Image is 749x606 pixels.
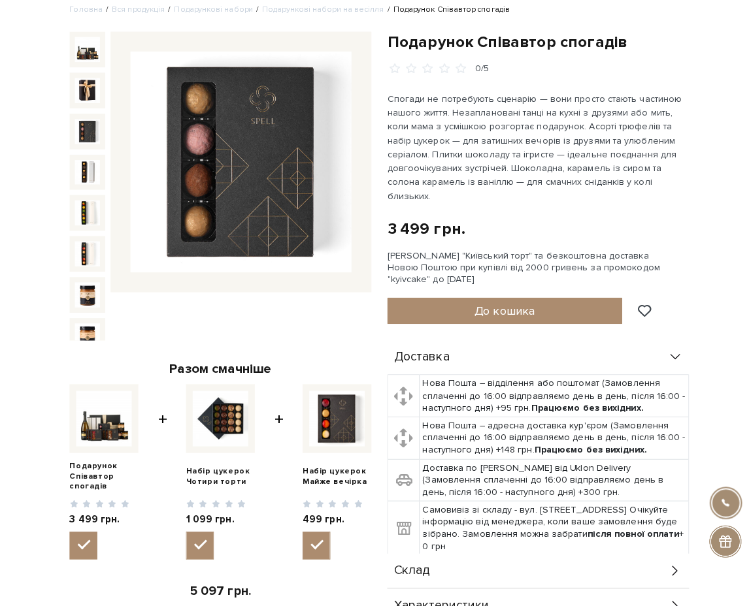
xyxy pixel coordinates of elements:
p: Спогади не потребують сценарію — вони просто стають частиною нашого життя. Незаплановані танці на... [382,91,680,200]
img: Набір цукерок Чотири торти [190,386,245,441]
a: Вся продукція [110,5,163,14]
span: До кошика [469,300,528,314]
span: Доставка [389,347,444,359]
span: 499 грн. [299,507,358,520]
img: Подарунок Співавтор спогадів [129,51,347,269]
img: Подарунок Співавтор спогадів [74,198,99,223]
img: Подарунок Співавтор спогадів [74,319,99,344]
img: Набір цукерок Майже вечірка [305,386,360,441]
div: Разом смачніше [69,356,367,373]
a: Подарунок Співавтор спогадів [69,455,137,486]
span: + [156,379,165,552]
a: Набір цукерок Майже вечірка [299,460,367,481]
span: Склад [389,558,424,569]
span: + [271,379,280,552]
img: Подарунок Співавтор спогадів [74,279,99,304]
span: 1 099 грн. [184,507,243,520]
button: До кошика [382,294,614,320]
td: Нова Пошта – адресна доставка кур'єром (Замовлення сплаченні до 16:00 відправляємо день в день, п... [414,412,680,454]
a: Подарункові набори на весілля [259,5,379,14]
img: Подарунок Співавтор спогадів [75,386,130,441]
div: 0/5 [469,62,483,74]
img: Подарунок Співавтор спогадів [74,238,99,263]
span: Характеристики [389,592,483,604]
td: Самовивіз зі складу - вул. [STREET_ADDRESS] Очікуйте інформацію від менеджера, коли ваше замовлен... [414,495,680,549]
img: Подарунок Співавтор спогадів [74,37,99,61]
img: Подарунок Співавтор спогадів [74,158,99,183]
b: Працюємо без вихідних. [527,438,639,449]
div: 3 499 грн. [382,216,459,236]
td: Нова Пошта – відділення або поштомат (Замовлення сплаченні до 16:00 відправляємо день в день, піс... [414,370,680,412]
li: Подарунок Співавтор спогадів [379,4,503,16]
span: 3 499 грн. [69,507,128,520]
span: 5 097 грн. [188,577,248,592]
a: Подарункові набори [172,5,250,14]
img: Подарунок Співавтор спогадів [74,118,99,142]
img: Подарунок Співавтор спогадів [74,77,99,102]
td: Доставка по [PERSON_NAME] від Uklon Delivery (Замовлення сплаченні до 16:00 відправляємо день в д... [414,453,680,495]
b: Працюємо без вихідних. [524,397,635,408]
h1: Подарунок Співавтор спогадів [382,31,680,52]
b: після повної оплати [580,522,671,533]
div: [PERSON_NAME] "Київський торт" та безкоштовна доставка Новою Поштою при купівлі від 2000 гривень ... [382,247,680,283]
a: Головна [69,5,101,14]
a: Набір цукерок Чотири торти [184,460,252,481]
